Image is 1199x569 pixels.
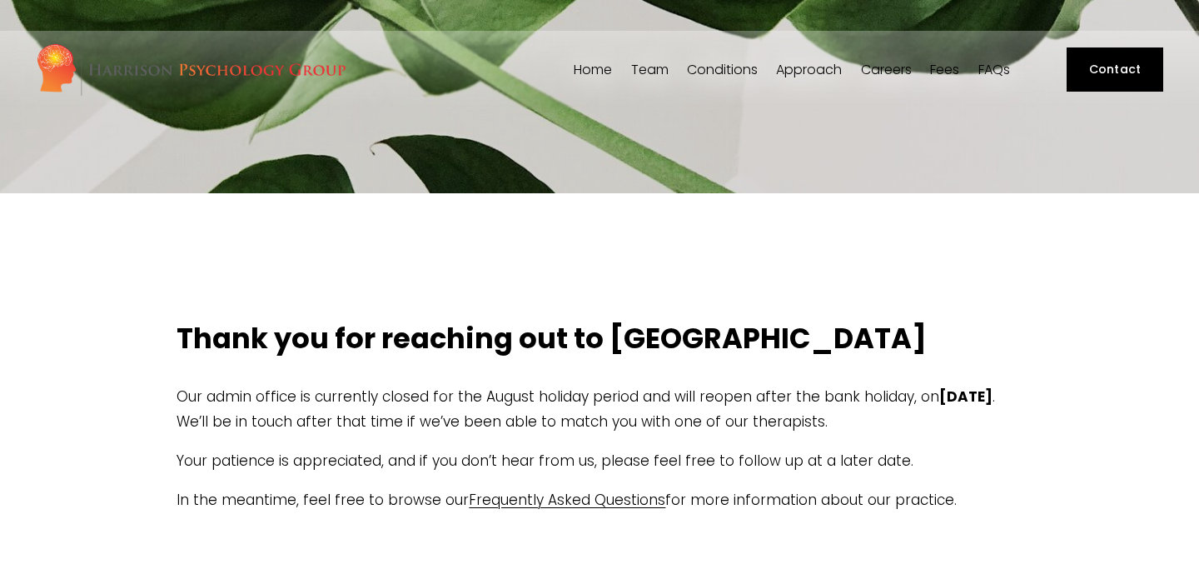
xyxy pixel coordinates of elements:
[687,63,758,77] span: Conditions
[1067,47,1162,91] a: Contact
[687,62,758,77] a: folder dropdown
[930,62,959,77] a: Fees
[177,319,927,358] strong: Thank you for reaching out to [GEOGRAPHIC_DATA]
[36,42,346,97] img: Harrison Psychology Group
[469,490,665,510] a: Frequently Asked Questions
[574,62,612,77] a: Home
[177,384,1022,435] p: Our admin office is currently closed for the August holiday period and will reopen after the bank...
[177,487,1022,513] p: In the meantime, feel free to browse our for more information about our practice.
[776,63,842,77] span: Approach
[177,448,1022,474] p: Your patience is appreciated, and if you don’t hear from us, please feel free to follow up at a l...
[978,62,1010,77] a: FAQs
[776,62,842,77] a: folder dropdown
[861,62,912,77] a: Careers
[939,387,993,407] strong: [DATE]
[631,62,669,77] a: folder dropdown
[631,63,669,77] span: Team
